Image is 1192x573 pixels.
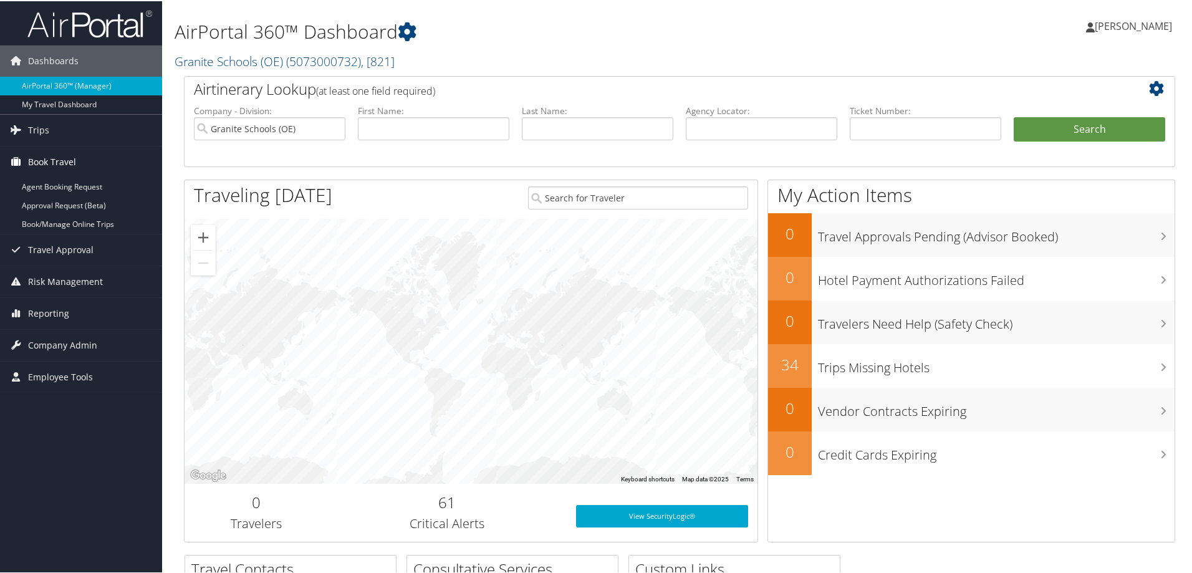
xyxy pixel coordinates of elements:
h3: Travelers [194,514,319,531]
button: Zoom in [191,224,216,249]
h3: Travelers Need Help (Safety Check) [818,308,1175,332]
label: Company - Division: [194,104,345,116]
h3: Trips Missing Hotels [818,352,1175,375]
button: Keyboard shortcuts [621,474,675,483]
span: ( 5073000732 ) [286,52,361,69]
a: 0Travelers Need Help (Safety Check) [768,299,1175,343]
a: 0Hotel Payment Authorizations Failed [768,256,1175,299]
h2: 0 [194,491,319,512]
a: 34Trips Missing Hotels [768,343,1175,387]
label: Last Name: [522,104,673,116]
h3: Hotel Payment Authorizations Failed [818,264,1175,288]
button: Zoom out [191,249,216,274]
span: Reporting [28,297,69,328]
h2: 0 [768,266,812,287]
span: Employee Tools [28,360,93,392]
span: Dashboards [28,44,79,75]
h1: My Action Items [768,181,1175,207]
span: [PERSON_NAME] [1095,18,1172,32]
h2: Airtinerary Lookup [194,77,1083,99]
span: Book Travel [28,145,76,176]
img: airportal-logo.png [27,8,152,37]
a: [PERSON_NAME] [1086,6,1185,44]
label: Agency Locator: [686,104,837,116]
span: , [ 821 ] [361,52,395,69]
span: (at least one field required) [316,83,435,97]
a: Granite Schools (OE) [175,52,395,69]
button: Search [1014,116,1165,141]
label: Ticket Number: [850,104,1001,116]
input: Search for Traveler [528,185,748,208]
h2: 34 [768,353,812,374]
a: Open this area in Google Maps (opens a new window) [188,466,229,483]
a: Terms (opens in new tab) [736,474,754,481]
span: Trips [28,113,49,145]
h3: Vendor Contracts Expiring [818,395,1175,419]
span: Company Admin [28,329,97,360]
span: Risk Management [28,265,103,296]
img: Google [188,466,229,483]
h2: 0 [768,397,812,418]
h2: 0 [768,309,812,330]
h2: 0 [768,222,812,243]
h1: Traveling [DATE] [194,181,332,207]
h3: Credit Cards Expiring [818,439,1175,463]
h1: AirPortal 360™ Dashboard [175,17,848,44]
h2: 61 [337,491,557,512]
h3: Critical Alerts [337,514,557,531]
span: Map data ©2025 [682,474,729,481]
h2: 0 [768,440,812,461]
span: Travel Approval [28,233,94,264]
a: View SecurityLogic® [576,504,748,526]
a: 0Credit Cards Expiring [768,430,1175,474]
a: 0Travel Approvals Pending (Advisor Booked) [768,212,1175,256]
label: First Name: [358,104,509,116]
a: 0Vendor Contracts Expiring [768,387,1175,430]
h3: Travel Approvals Pending (Advisor Booked) [818,221,1175,244]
